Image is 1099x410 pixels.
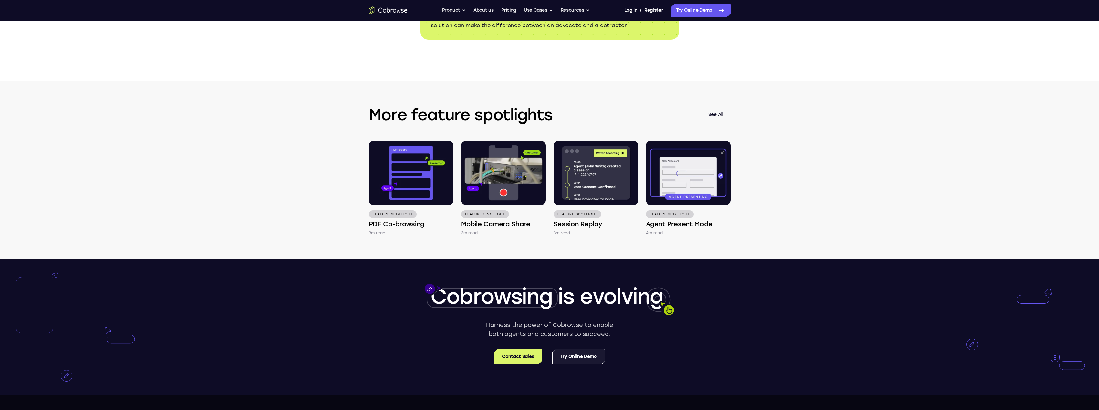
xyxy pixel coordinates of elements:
a: Feature Spotlight Mobile Camera Share 3m read [461,141,546,236]
p: Feature Spotlight [554,210,601,218]
a: See All [700,107,731,122]
p: Feature Spotlight [461,210,509,218]
img: Agent Present Mode [646,141,731,205]
a: Go to the home page [369,6,408,14]
p: Harness the power of Cobrowse to enable both agents and customers to succeed. [483,321,616,339]
h4: Agent Present Mode [646,219,713,228]
span: Cobrowsing [430,284,553,309]
button: Product [442,4,466,17]
button: Use Cases [524,4,553,17]
h4: Session Replay [554,219,602,228]
a: Register [644,4,663,17]
h4: Mobile Camera Share [461,219,530,228]
p: Feature Spotlight [369,210,417,218]
p: 3m read [369,230,386,236]
a: Feature Spotlight PDF Co-browsing 3m read [369,141,453,236]
img: Mobile Camera Share [461,141,546,205]
span: evolving [580,284,663,309]
a: Try Online Demo [671,4,731,17]
p: Feature Spotlight [646,210,694,218]
span: / [640,6,642,14]
a: Feature Spotlight Session Replay 3m read [554,141,638,236]
a: Contact Sales [494,349,542,364]
h3: More feature spotlights [369,104,700,125]
a: Log In [624,4,637,17]
a: Feature Spotlight Agent Present Mode 4m read [646,141,731,236]
button: Resources [561,4,590,17]
h4: PDF Co-browsing [369,219,425,228]
a: Try Online Demo [552,349,605,364]
p: 3m read [554,230,570,236]
p: 3m read [461,230,478,236]
p: 4m read [646,230,663,236]
a: Pricing [501,4,516,17]
img: PDF Co-browsing [369,141,453,205]
a: About us [473,4,493,17]
img: Session Replay [554,141,638,205]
